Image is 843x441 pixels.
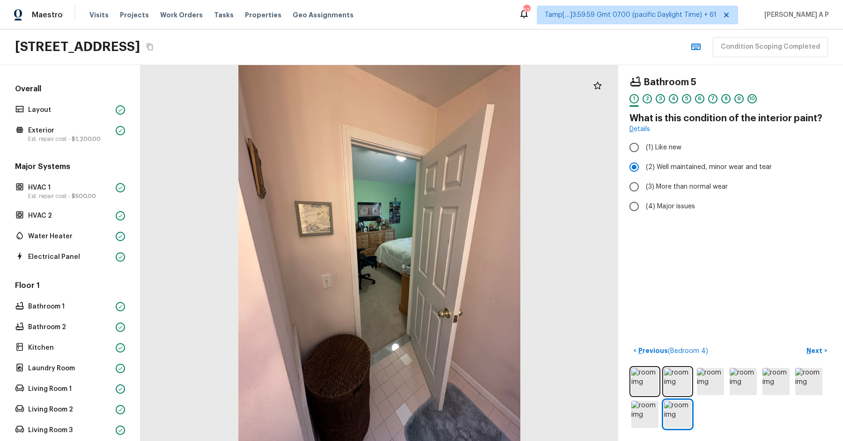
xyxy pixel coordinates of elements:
[631,368,658,395] img: room img
[643,76,696,88] h4: Bathroom 5
[28,232,112,241] p: Water Heater
[523,6,530,15] div: 524
[697,368,724,395] img: room img
[545,10,717,20] span: Tamp[…]3:59:59 Gmt 0700 (pacific Daylight Time) + 61
[631,401,658,428] img: room img
[28,211,112,220] p: HVAC 2
[806,346,824,355] p: Next
[89,10,109,20] span: Visits
[668,348,708,354] span: ( Bedroom 4 )
[72,193,96,199] span: $500.00
[646,143,681,152] span: (1) Like new
[13,84,127,96] h5: Overall
[245,10,281,20] span: Properties
[28,384,112,394] p: Living Room 1
[636,346,708,356] p: Previous
[669,94,678,103] div: 4
[646,182,728,191] span: (3) More than normal wear
[293,10,354,20] span: Geo Assignments
[28,426,112,435] p: Living Room 3
[28,126,112,135] p: Exterior
[664,401,691,428] img: room img
[28,343,112,353] p: Kitchen
[643,94,652,103] div: 2
[795,368,822,395] img: room img
[708,94,717,103] div: 7
[120,10,149,20] span: Projects
[721,94,731,103] div: 8
[28,405,112,414] p: Living Room 2
[28,105,112,115] p: Layout
[214,12,234,18] span: Tasks
[646,162,772,172] span: (2) Well maintained, minor wear and tear
[802,343,832,359] button: Next>
[15,38,140,55] h2: [STREET_ADDRESS]
[28,364,112,373] p: Laundry Room
[28,183,112,192] p: HVAC 1
[32,10,63,20] span: Maestro
[629,94,639,103] div: 1
[734,94,744,103] div: 9
[144,41,156,53] button: Copy Address
[629,343,712,359] button: <Previous(Bedroom 4)
[761,10,829,20] span: [PERSON_NAME] A P
[28,252,112,262] p: Electrical Panel
[13,162,127,174] h5: Major Systems
[664,368,691,395] img: room img
[646,202,695,211] span: (4) Major issues
[682,94,691,103] div: 5
[629,125,650,134] a: Details
[695,94,704,103] div: 6
[160,10,203,20] span: Work Orders
[747,94,757,103] div: 10
[656,94,665,103] div: 3
[28,135,112,143] p: Est. repair cost -
[72,136,101,142] span: $1,200.00
[13,280,127,293] h5: Floor 1
[730,368,757,395] img: room img
[28,302,112,311] p: Bathroom 1
[629,112,832,125] h4: What is this condition of the interior paint?
[28,323,112,332] p: Bathroom 2
[28,192,112,200] p: Est. repair cost -
[762,368,790,395] img: room img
